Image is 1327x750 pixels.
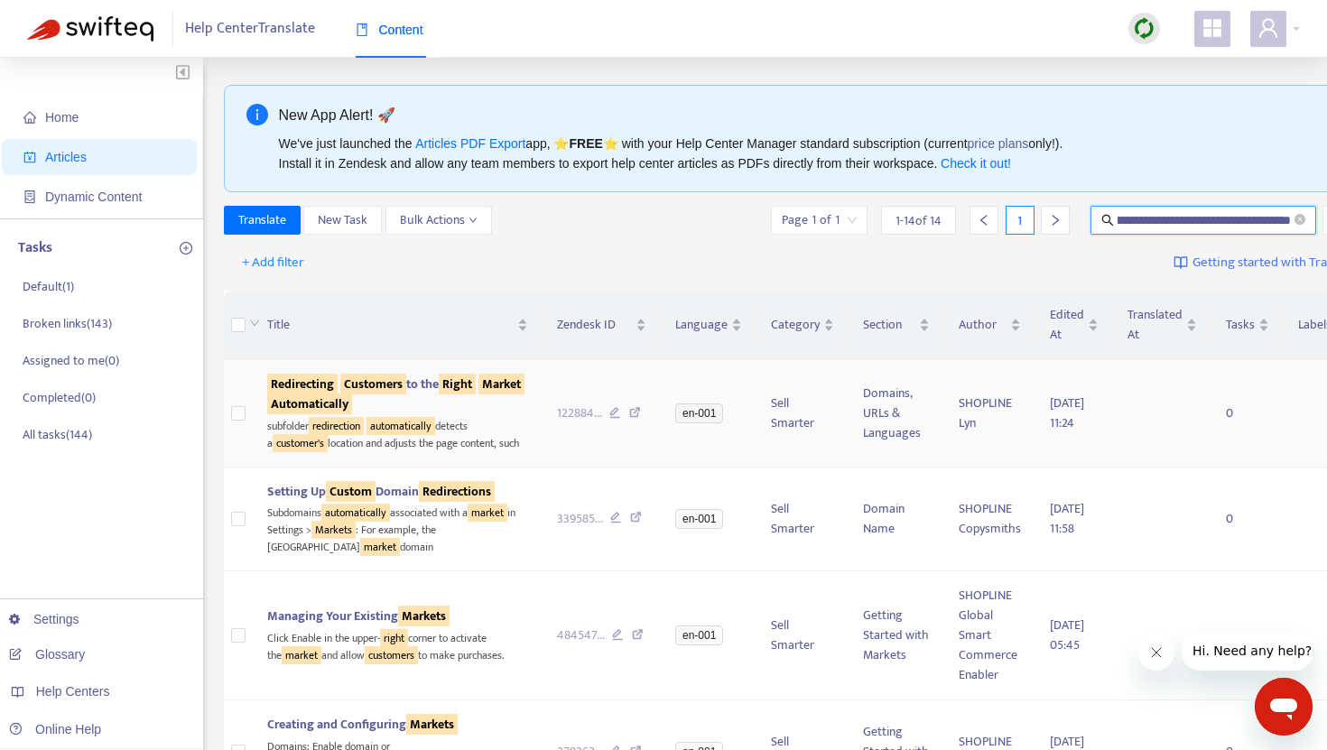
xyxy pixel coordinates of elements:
[23,388,96,407] p: Completed ( 0 )
[959,315,1007,335] span: Author
[267,374,338,394] sqkw: Redirecting
[400,210,478,230] span: Bulk Actions
[557,509,603,529] span: 339585 ...
[756,468,849,571] td: Sell Smarter
[309,417,364,435] sqkw: redirection
[23,314,112,333] p: Broken links ( 143 )
[944,468,1035,571] td: SHOPLINE Copysmiths
[978,214,990,227] span: left
[406,714,458,735] sqkw: Markets
[267,374,524,414] span: to the
[756,571,849,700] td: Sell Smarter
[849,291,944,360] th: Section
[246,104,268,125] span: info-circle
[944,360,1035,467] td: SHOPLINE Lyn
[895,211,942,230] span: 1 - 14 of 14
[1113,291,1211,360] th: Translated At
[756,291,849,360] th: Category
[267,502,528,556] div: Subdomains associated with a in Settings > : For example, the [GEOGRAPHIC_DATA] domain
[944,291,1035,360] th: Author
[419,481,495,502] sqkw: Redirections
[1127,305,1183,345] span: Translated At
[1050,305,1084,345] span: Edited At
[415,136,525,151] a: Articles PDF Export
[941,156,1011,171] a: Check it out!
[45,150,87,164] span: Articles
[45,190,142,204] span: Dynamic Content
[398,606,450,626] sqkw: Markets
[267,626,528,663] div: Click Enable in the upper- corner to activate the and allow to make purchases.
[569,136,602,151] b: FREE
[675,509,723,529] span: en-001
[1133,17,1155,40] img: sync.dc5367851b00ba804db3.png
[1295,212,1305,229] span: close-circle
[356,23,423,37] span: Content
[242,252,304,273] span: + Add filter
[1211,571,1284,700] td: 0
[238,210,286,230] span: Translate
[267,714,458,735] span: Creating and Configuring
[863,315,915,335] span: Section
[968,136,1029,151] a: price plans
[1101,214,1114,227] span: search
[27,16,153,42] img: Swifteq
[1050,498,1084,539] span: [DATE] 11:58
[267,481,495,502] span: Setting Up Domain
[1049,214,1062,227] span: right
[849,468,944,571] td: Domain Name
[365,646,418,664] sqkw: customers
[36,684,110,699] span: Help Centers
[279,134,1321,173] div: We've just launched the app, ⭐ ⭐️ with your Help Center Manager standard subscription (current on...
[385,206,492,235] button: Bulk Actionsdown
[557,315,633,335] span: Zendesk ID
[340,374,406,394] sqkw: Customers
[380,629,408,647] sqkw: right
[228,248,318,277] button: + Add filter
[478,374,524,394] sqkw: Market
[23,425,92,444] p: All tasks ( 144 )
[1255,678,1313,736] iframe: メッセージングウィンドウを開くボタン
[282,646,321,664] sqkw: market
[468,504,507,522] sqkw: market
[439,374,476,394] sqkw: Right
[318,210,367,230] span: New Task
[557,403,602,423] span: 122884 ...
[311,521,356,539] sqkw: Markets
[45,110,79,125] span: Home
[1006,206,1035,235] div: 1
[756,360,849,467] td: Sell Smarter
[180,242,192,255] span: plus-circle
[267,394,352,414] sqkw: Automatically
[1182,631,1313,671] iframe: 会社からのメッセージ
[944,571,1035,700] td: SHOPLINE Global Smart Commerce Enabler
[1174,255,1188,270] img: image-link
[23,111,36,124] span: home
[267,315,514,335] span: Title
[661,291,756,360] th: Language
[23,277,74,296] p: Default ( 1 )
[321,504,390,522] sqkw: automatically
[267,414,528,451] div: subfolder detects a location and adjusts the page content, such
[249,318,260,329] span: down
[675,315,728,335] span: Language
[367,417,435,435] sqkw: automatically
[9,612,79,626] a: Settings
[360,538,400,556] sqkw: market
[1257,17,1279,39] span: user
[1295,214,1305,225] span: close-circle
[849,571,944,700] td: Getting Started with Markets
[224,206,301,235] button: Translate
[1050,615,1084,655] span: [DATE] 05:45
[267,606,450,626] span: Managing Your Existing
[1050,393,1084,433] span: [DATE] 11:24
[1211,291,1284,360] th: Tasks
[849,360,944,467] td: Domains, URLs & Languages
[9,722,101,736] a: Online Help
[469,216,478,225] span: down
[1202,17,1223,39] span: appstore
[1226,315,1255,335] span: Tasks
[18,237,52,259] p: Tasks
[1035,291,1113,360] th: Edited At
[23,190,36,203] span: container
